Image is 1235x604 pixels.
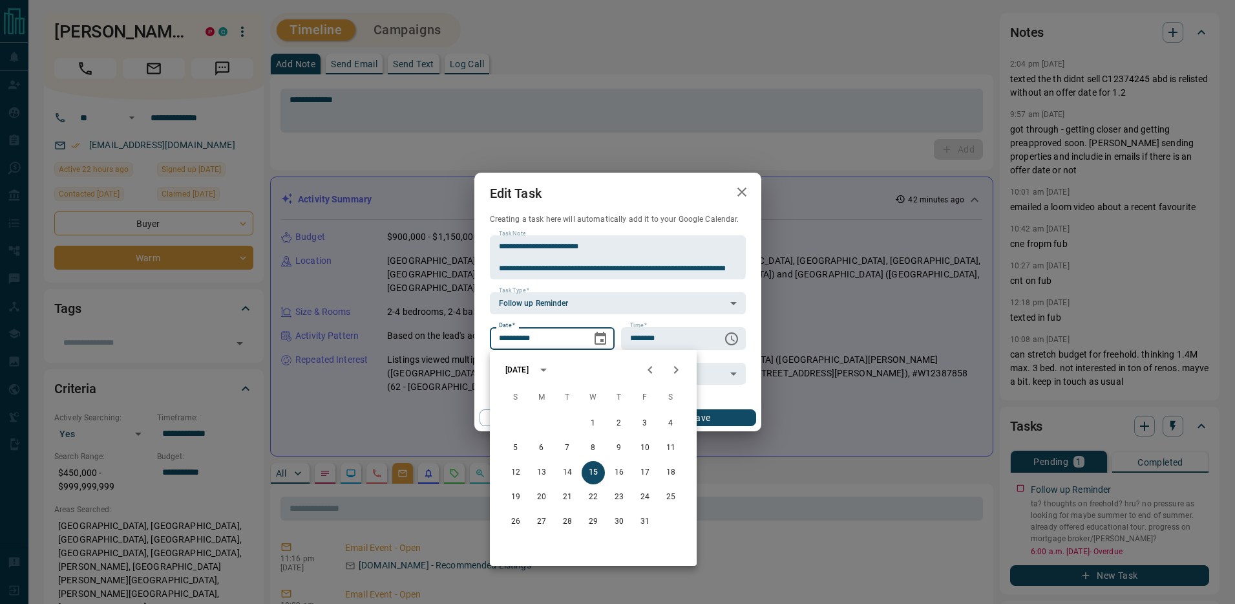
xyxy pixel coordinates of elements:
[530,437,553,460] button: 6
[587,326,613,352] button: Choose date, selected date is Oct 15, 2025
[504,510,527,534] button: 26
[607,437,631,460] button: 9
[499,230,525,238] label: Task Note
[582,385,605,411] span: Wednesday
[490,292,746,314] div: Follow up Reminder
[659,461,682,484] button: 18
[582,412,605,435] button: 1
[633,437,657,460] button: 10
[607,510,631,534] button: 30
[582,486,605,509] button: 22
[504,486,527,509] button: 19
[582,437,605,460] button: 8
[499,321,515,330] label: Date
[633,461,657,484] button: 17
[556,437,579,460] button: 7
[659,385,682,411] span: Saturday
[582,461,605,484] button: 15
[556,486,579,509] button: 21
[530,461,553,484] button: 13
[530,510,553,534] button: 27
[633,412,657,435] button: 3
[504,461,527,484] button: 12
[533,359,554,381] button: calendar view is open, switch to year view
[607,486,631,509] button: 23
[633,385,657,411] span: Friday
[530,385,553,411] span: Monday
[504,385,527,411] span: Sunday
[633,510,657,534] button: 31
[504,437,527,460] button: 5
[556,510,579,534] button: 28
[490,214,746,225] p: Creating a task here will automatically add it to your Google Calendar.
[530,486,553,509] button: 20
[630,321,647,330] label: Time
[607,461,631,484] button: 16
[719,326,744,352] button: Choose time, selected time is 6:00 AM
[474,173,557,214] h2: Edit Task
[637,357,663,383] button: Previous month
[607,412,631,435] button: 2
[659,437,682,460] button: 11
[633,486,657,509] button: 24
[659,486,682,509] button: 25
[659,412,682,435] button: 4
[480,409,590,426] button: Cancel
[505,364,529,376] div: [DATE]
[663,357,689,383] button: Next month
[645,409,755,426] button: Save
[499,286,529,295] label: Task Type
[582,510,605,534] button: 29
[556,461,579,484] button: 14
[607,385,631,411] span: Thursday
[556,385,579,411] span: Tuesday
